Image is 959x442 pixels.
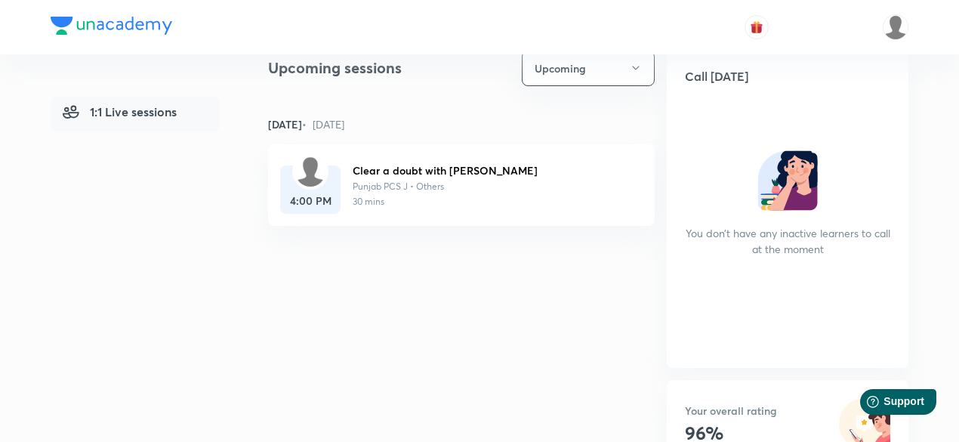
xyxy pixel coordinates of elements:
img: Shefali Garg [883,14,908,40]
h6: [DATE] [268,116,344,132]
a: Company Logo [51,17,172,39]
h5: Call [DATE] [667,51,908,102]
button: Upcoming [522,51,655,86]
h6: Your overall rating [685,403,777,419]
img: avatar [750,20,763,34]
span: • [DATE] [302,117,344,131]
p: 30 mins [353,195,631,209]
p: Punjab PCS J • Others [353,180,631,193]
button: avatar [745,15,769,39]
img: default.png [295,156,325,187]
img: Company Logo [51,17,172,35]
a: 1:1 Live sessions [51,97,220,131]
iframe: Help widget launcher [825,383,942,425]
img: no inactive learner [757,150,818,211]
h6: You don’t have any inactive learners to call at the moment [685,225,890,257]
h6: Clear a doubt with [PERSON_NAME] [353,162,631,178]
span: 1:1 Live sessions [63,103,177,121]
h4: Upcoming sessions [268,57,402,79]
h6: 4:00 PM [280,193,341,209]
